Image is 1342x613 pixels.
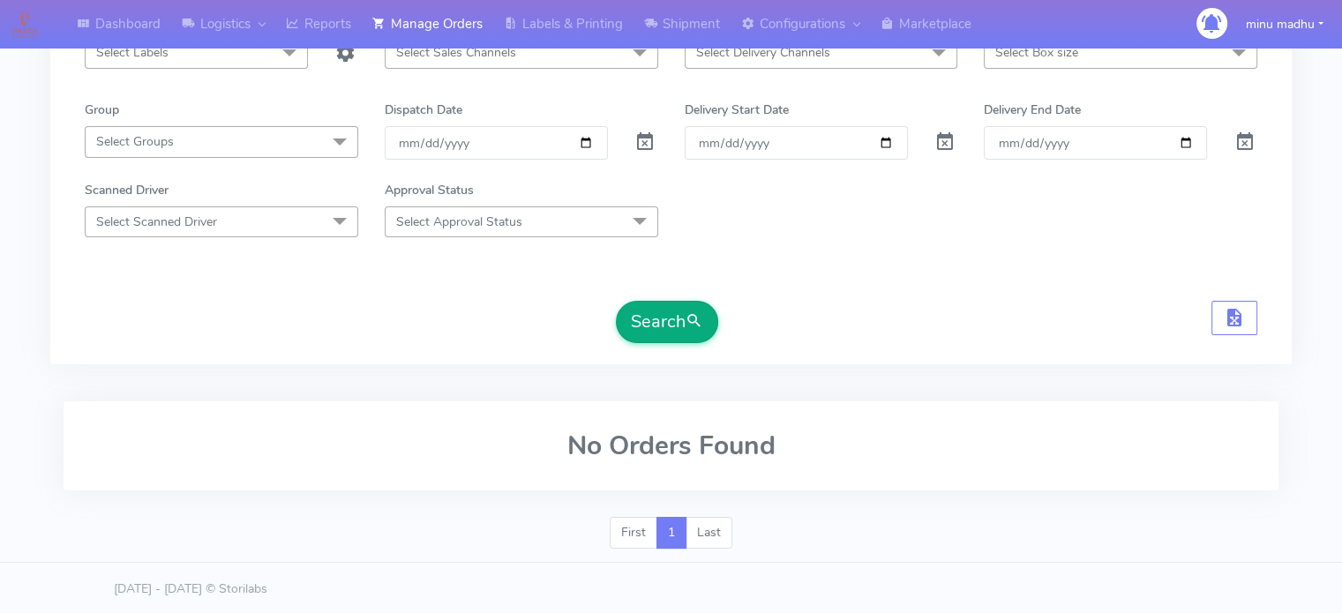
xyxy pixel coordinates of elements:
a: 1 [656,517,686,549]
h2: No Orders Found [85,431,1257,460]
label: Approval Status [385,181,474,199]
span: Select Approval Status [396,213,522,230]
span: Select Box size [995,44,1078,61]
span: Select Scanned Driver [96,213,217,230]
label: Dispatch Date [385,101,462,119]
label: Group [85,101,119,119]
label: Delivery Start Date [685,101,789,119]
button: minu madhu [1233,6,1337,42]
span: Select Sales Channels [396,44,516,61]
button: Search [616,301,718,343]
span: Select Groups [96,133,174,150]
label: Delivery End Date [984,101,1081,119]
span: Select Delivery Channels [696,44,830,61]
label: Scanned Driver [85,181,169,199]
span: Select Labels [96,44,169,61]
